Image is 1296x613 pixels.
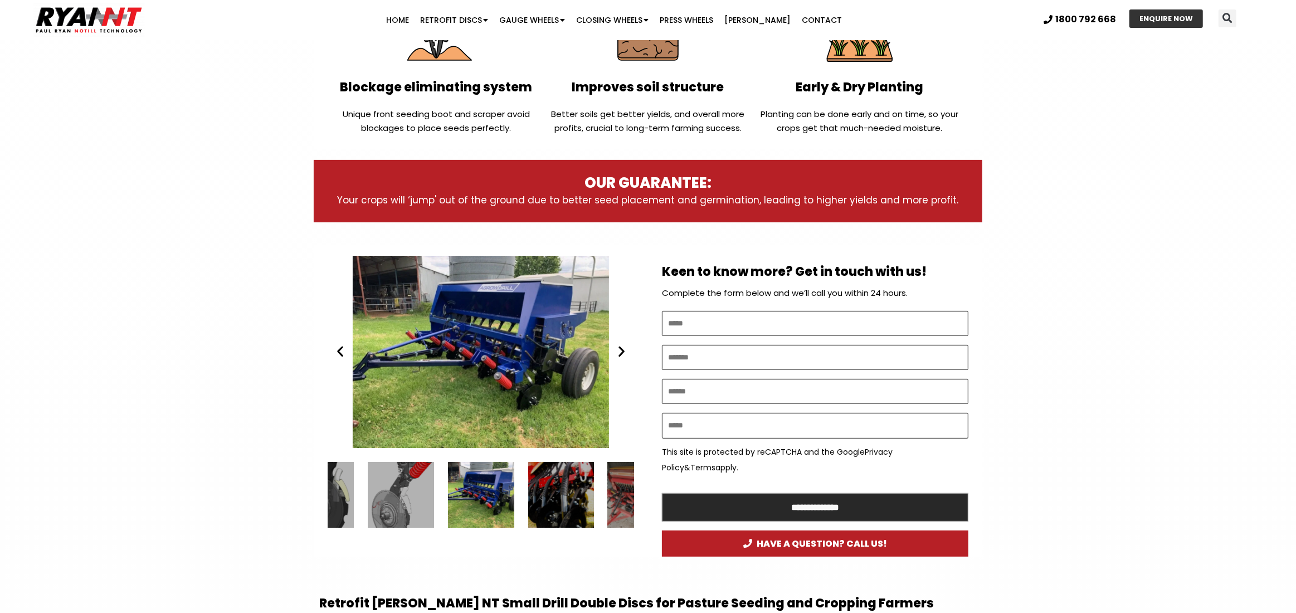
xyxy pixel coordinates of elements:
[447,462,514,528] div: RYAN NT Agrowdrill Retrofit Double Discs small farm disc seeder bar
[1056,15,1117,24] span: 1800 792 668
[759,80,960,96] h2: Early & Dry Planting
[548,107,748,135] p: Better soils get better yields, and overall more profits, crucial to long-term farming success.
[796,9,847,31] a: Contact
[654,9,719,31] a: Press Wheels
[528,462,594,528] div: 7 / 15
[328,256,634,448] div: 6 / 15
[1139,15,1193,22] span: ENQUIRE NOW
[662,285,968,301] p: Complete the form below and we’ll call you within 24 hours.
[336,174,960,193] h3: OUR GUARANTEE:
[608,462,674,528] div: 8 / 15
[719,9,796,31] a: [PERSON_NAME]
[251,9,977,31] nav: Menu
[571,9,654,31] a: Closing Wheels
[328,462,634,528] div: Slides Slides
[615,345,628,359] div: Next slide
[328,256,634,448] div: RYAN NT Agrowdrill Retrofit Double Discs small farm disc seeder bar
[1044,15,1117,24] a: 1800 792 668
[336,107,537,135] p: Unique front seeding boot and scraper avoid blockages to place seeds perfectly.
[548,80,748,96] h2: Improves soil structure
[1219,9,1236,27] div: Search
[333,345,347,359] div: Previous slide
[319,596,977,612] h2: Retrofit [PERSON_NAME] NT Small Drill Double Discs for Pasture Seeding and Cropping Farmers
[662,446,893,473] a: Privacy Policy
[368,462,434,528] div: 5 / 15
[381,9,415,31] a: Home
[415,9,494,31] a: Retrofit Discs
[1129,9,1203,28] a: ENQUIRE NOW
[336,80,537,96] h2: Blockage eliminating system
[328,256,634,448] div: Slides
[494,9,571,31] a: Gauge Wheels
[662,531,968,557] a: HAVE A QUESTION? CALL US!
[759,107,960,135] p: Planting can be done early and on time, so your crops get that much-needed moisture.
[337,193,958,207] span: Your crops will ‘jump' out of the ground due to better seed placement and germination, leading to...
[447,462,514,528] div: 6 / 15
[33,3,145,37] img: Ryan NT logo
[662,264,968,280] h2: Keen to know more? Get in touch with us!
[662,444,968,475] p: This site is protected by reCAPTCHA and the Google & apply.
[743,539,887,548] span: HAVE A QUESTION? CALL US!
[690,462,715,473] a: Terms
